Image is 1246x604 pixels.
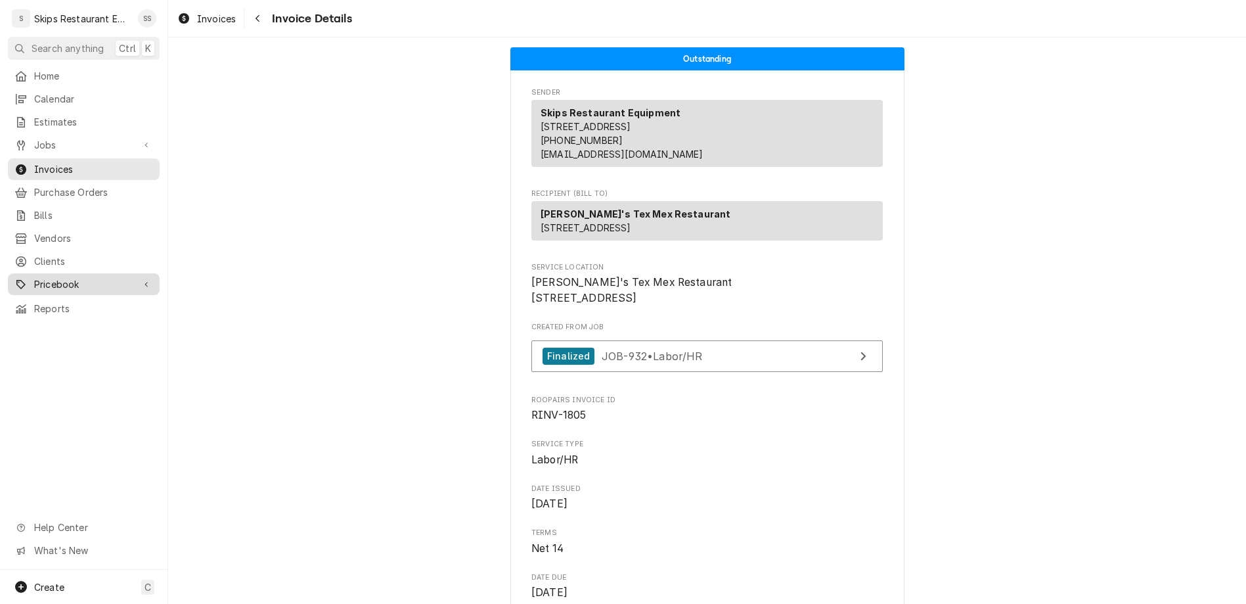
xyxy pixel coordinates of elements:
[197,12,236,26] span: Invoices
[531,484,883,494] span: Date Issued
[531,586,567,599] span: [DATE]
[541,121,631,132] span: [STREET_ADDRESS]
[145,580,151,594] span: C
[531,87,883,173] div: Invoice Sender
[8,37,160,60] button: Search anythingCtrlK
[34,208,153,222] span: Bills
[34,521,152,534] span: Help Center
[531,496,883,512] span: Date Issued
[34,12,131,26] div: Skips Restaurant Equipment
[531,189,883,246] div: Invoice Recipient
[34,254,153,268] span: Clients
[531,484,883,512] div: Date Issued
[531,87,883,98] span: Sender
[8,158,160,180] a: Invoices
[531,528,883,556] div: Terms
[8,273,160,295] a: Go to Pricebook
[531,201,883,246] div: Recipient (Bill To)
[8,88,160,110] a: Calendar
[531,572,883,601] div: Date Due
[32,41,104,55] span: Search anything
[683,55,731,63] span: Outstanding
[34,69,153,83] span: Home
[8,204,160,226] a: Bills
[8,517,160,538] a: Go to Help Center
[531,276,732,304] span: [PERSON_NAME]'s Tex Mex Restaurant [STREET_ADDRESS]
[8,227,160,249] a: Vendors
[34,231,153,245] span: Vendors
[8,65,160,87] a: Home
[531,262,883,306] div: Service Location
[531,100,883,172] div: Sender
[531,572,883,583] span: Date Due
[541,222,631,233] span: [STREET_ADDRESS]
[12,9,30,28] div: S
[531,409,586,421] span: RINV-1805
[172,8,241,30] a: Invoices
[34,302,153,315] span: Reports
[34,185,153,199] span: Purchase Orders
[34,115,153,129] span: Estimates
[531,439,883,467] div: Service Type
[531,541,883,557] span: Terms
[531,452,883,468] span: Service Type
[531,201,883,241] div: Recipient (Bill To)
[510,47,904,70] div: Status
[247,8,268,29] button: Navigate back
[531,395,883,406] span: Roopairs Invoice ID
[531,407,883,423] span: Roopairs Invoice ID
[531,453,578,466] span: Labor/HR
[531,262,883,273] span: Service Location
[8,181,160,203] a: Purchase Orders
[541,149,703,160] a: [EMAIL_ADDRESS][DOMAIN_NAME]
[531,100,883,167] div: Sender
[543,348,594,365] div: Finalized
[138,9,156,28] div: Shan Skipper's Avatar
[531,528,883,538] span: Terms
[138,9,156,28] div: SS
[531,275,883,306] span: Service Location
[34,582,64,593] span: Create
[531,439,883,450] span: Service Type
[8,111,160,133] a: Estimates
[34,277,133,291] span: Pricebook
[8,134,160,156] a: Go to Jobs
[531,189,883,199] span: Recipient (Bill To)
[541,208,730,220] strong: [PERSON_NAME]'s Tex Mex Restaurant
[541,107,680,118] strong: Skips Restaurant Equipment
[541,135,623,146] a: [PHONE_NUMBER]
[531,322,883,333] span: Created From Job
[145,41,151,55] span: K
[8,250,160,272] a: Clients
[119,41,136,55] span: Ctrl
[531,395,883,423] div: Roopairs Invoice ID
[531,322,883,379] div: Created From Job
[531,585,883,601] span: Date Due
[531,340,883,373] a: View Job
[34,544,152,557] span: What's New
[34,138,133,152] span: Jobs
[531,498,567,510] span: [DATE]
[602,349,703,362] span: JOB-932 • Labor/HR
[531,542,564,555] span: Net 14
[8,298,160,319] a: Reports
[34,92,153,106] span: Calendar
[34,162,153,176] span: Invoices
[8,540,160,561] a: Go to What's New
[268,10,351,28] span: Invoice Details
